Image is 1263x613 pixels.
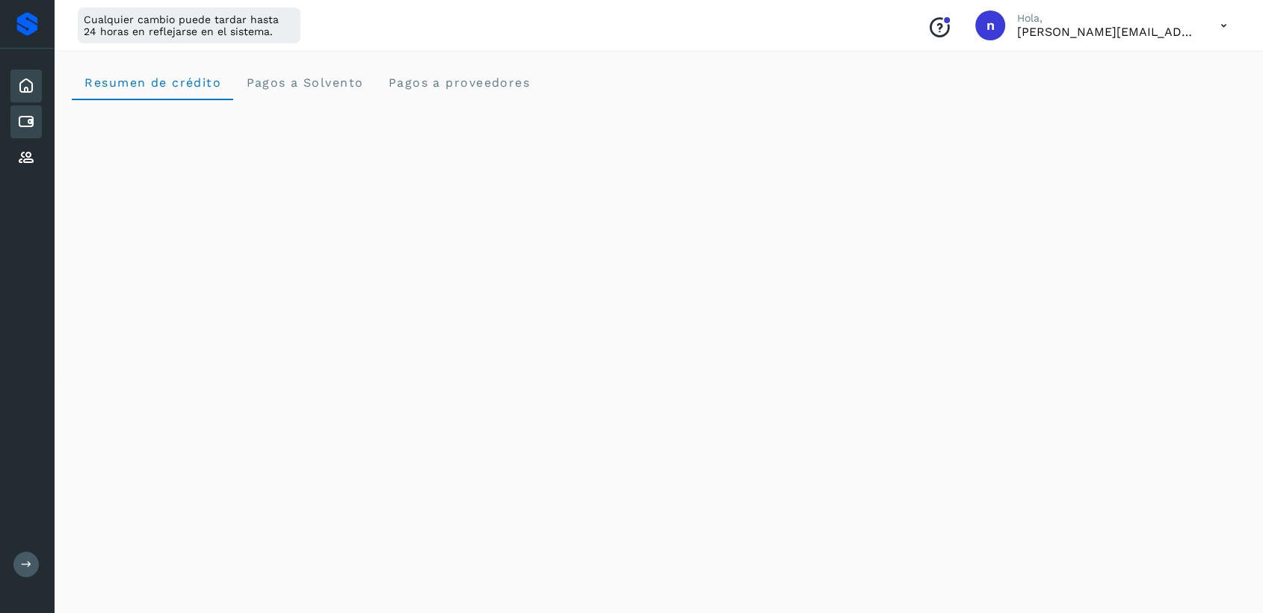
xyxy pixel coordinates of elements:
span: Resumen de crédito [84,76,221,90]
div: Proveedores [10,141,42,174]
div: Cuentas por pagar [10,105,42,138]
p: nelly@shuttlecentral.com [1017,25,1196,39]
span: Pagos a proveedores [387,76,530,90]
p: Hola, [1017,12,1196,25]
span: Pagos a Solvento [245,76,363,90]
div: Inicio [10,70,42,102]
div: Cualquier cambio puede tardar hasta 24 horas en reflejarse en el sistema. [78,7,300,43]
